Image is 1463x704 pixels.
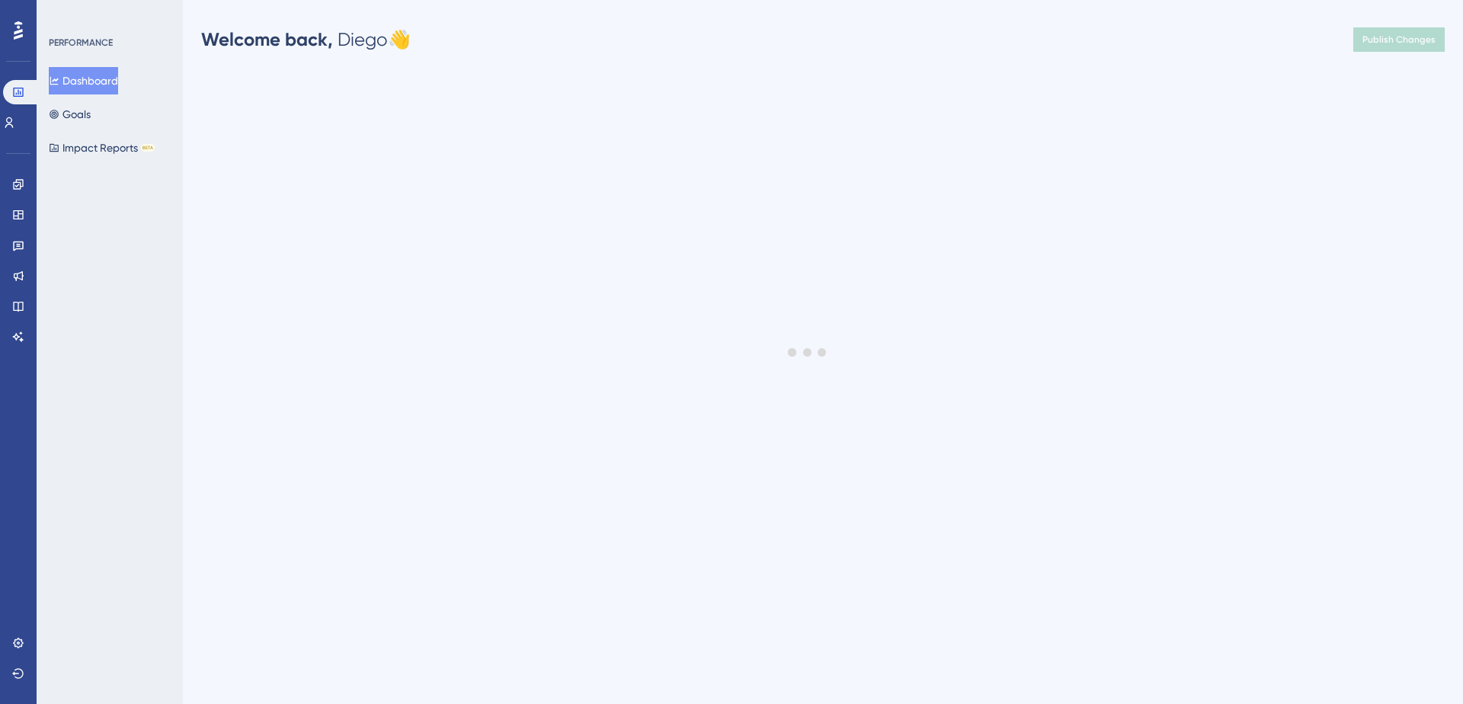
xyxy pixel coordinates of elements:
[49,101,91,128] button: Goals
[49,37,113,49] div: PERFORMANCE
[201,28,333,50] span: Welcome back,
[49,134,155,162] button: Impact ReportsBETA
[1353,27,1445,52] button: Publish Changes
[49,67,118,94] button: Dashboard
[1362,34,1436,46] span: Publish Changes
[201,27,411,52] div: Diego 👋
[141,144,155,152] div: BETA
